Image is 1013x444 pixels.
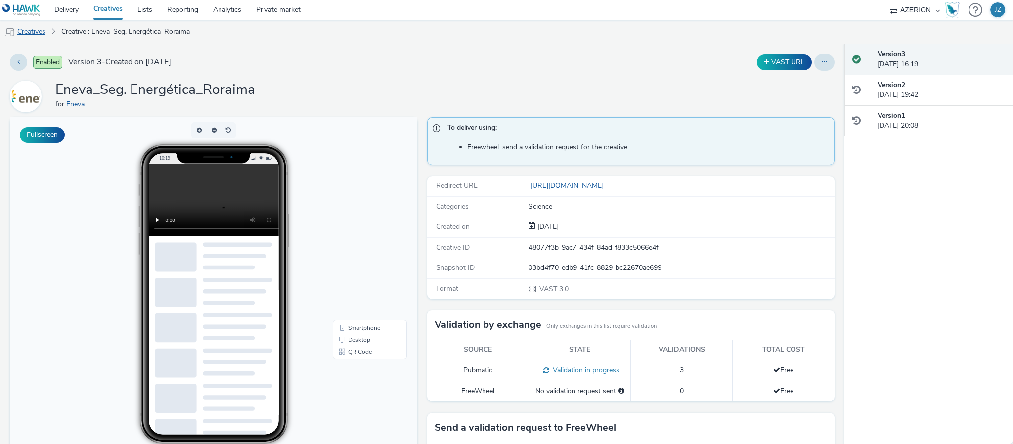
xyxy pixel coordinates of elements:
[436,284,458,293] span: Format
[773,365,793,375] span: Free
[878,111,1005,131] div: [DATE] 20:08
[338,231,362,237] span: QR Code
[995,2,1001,17] div: JZ
[757,54,812,70] button: VAST URL
[427,381,529,401] td: FreeWheel
[529,243,833,253] div: 48077f3b-9ac7-434f-84ad-f833c5066e4f
[447,123,824,135] span: To deliver using:
[2,4,41,16] img: undefined Logo
[325,228,395,240] li: QR Code
[878,49,905,59] strong: Version 3
[878,80,905,89] strong: Version 2
[436,243,470,252] span: Creative ID
[427,360,529,381] td: Pubmatic
[945,2,964,18] a: Hawk Academy
[680,365,684,375] span: 3
[20,127,65,143] button: Fullscreen
[338,208,370,214] span: Smartphone
[436,202,469,211] span: Categories
[436,181,478,190] span: Redirect URL
[538,284,569,294] span: VAST 3.0
[733,340,835,360] th: Total cost
[754,54,814,70] div: Duplicate the creative as a VAST URL
[55,99,66,109] span: for
[55,81,255,99] h1: Eneva_Seg. Energética_Roraima
[535,222,559,232] div: Creation 14 August 2025, 20:08
[66,99,88,109] a: Eneva
[549,365,619,375] span: Validation in progress
[68,56,171,68] span: Version 3 - Created on [DATE]
[325,205,395,217] li: Smartphone
[546,322,657,330] small: Only exchanges in this list require validation
[878,80,1005,100] div: [DATE] 19:42
[631,340,733,360] th: Validations
[435,317,541,332] h3: Validation by exchange
[618,386,624,396] div: Please select a deal below and click on Send to send a validation request to FreeWheel.
[427,340,529,360] th: Source
[325,217,395,228] li: Desktop
[338,220,360,225] span: Desktop
[149,38,160,44] span: 10:19
[529,181,608,190] a: [URL][DOMAIN_NAME]
[534,386,625,396] div: No validation request sent
[529,202,833,212] div: Science
[11,82,40,111] img: Eneva
[10,91,45,101] a: Eneva
[5,27,15,37] img: mobile
[680,386,684,396] span: 0
[436,263,475,272] span: Snapshot ID
[529,340,631,360] th: State
[945,2,960,18] img: Hawk Academy
[56,20,195,44] a: Creative : Eneva_Seg. Energética_Roraima
[435,420,616,435] h3: Send a validation request to FreeWheel
[467,142,829,152] li: Freewheel: send a validation request for the creative
[878,111,905,120] strong: Version 1
[773,386,793,396] span: Free
[436,222,470,231] span: Created on
[535,222,559,231] span: [DATE]
[529,263,833,273] div: 03bd4f70-edb9-41fc-8829-bc22670ae699
[878,49,1005,70] div: [DATE] 16:19
[33,56,62,69] span: Enabled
